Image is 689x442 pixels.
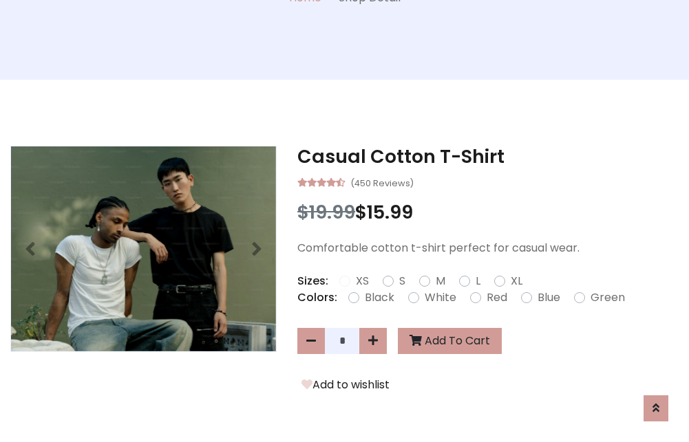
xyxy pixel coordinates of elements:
[436,273,445,289] label: M
[297,376,394,394] button: Add to wishlist
[365,289,394,306] label: Black
[350,174,414,190] small: (450 Reviews)
[356,273,369,289] label: XS
[11,146,276,351] img: Image
[538,289,560,306] label: Blue
[297,273,328,289] p: Sizes:
[297,289,337,306] p: Colors:
[297,201,679,223] h3: $
[476,273,480,289] label: L
[487,289,507,306] label: Red
[511,273,522,289] label: XL
[297,146,679,168] h3: Casual Cotton T-Shirt
[399,273,405,289] label: S
[297,199,355,225] span: $19.99
[367,199,413,225] span: 15.99
[398,328,502,354] button: Add To Cart
[425,289,456,306] label: White
[591,289,625,306] label: Green
[297,240,679,256] p: Comfortable cotton t-shirt perfect for casual wear.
